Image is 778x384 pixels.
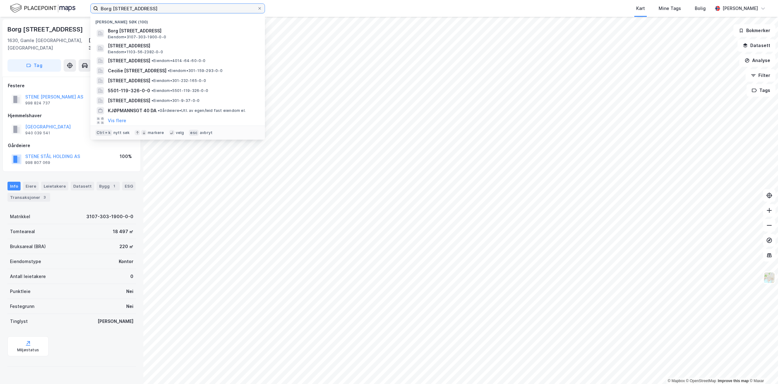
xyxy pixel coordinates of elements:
div: Punktleie [10,288,31,295]
span: Eiendom • 4014-64-60-0-0 [151,58,206,63]
div: Gårdeiere [8,142,136,149]
img: logo.f888ab2527a4732fd821a326f86c7f29.svg [10,3,75,14]
input: Søk på adresse, matrikkel, gårdeiere, leietakere eller personer [98,4,257,13]
div: ESG [122,182,136,190]
span: • [151,78,153,83]
button: Datasett [737,39,776,52]
div: [PERSON_NAME] [723,5,758,12]
div: Festere [8,82,136,89]
div: Hjemmelshaver [8,112,136,119]
div: 220 ㎡ [119,243,133,250]
span: • [168,68,170,73]
div: [PERSON_NAME] søk (100) [90,15,265,26]
div: Bolig [695,5,706,12]
span: Borg [STREET_ADDRESS] [108,27,257,35]
div: [PERSON_NAME] [98,318,133,325]
div: Transaksjoner [7,193,50,202]
div: [GEOGRAPHIC_DATA], 303/1900 [89,37,136,52]
div: avbryt [200,130,213,135]
span: • [158,108,160,113]
span: Gårdeiere • Utl. av egen/leid fast eiendom el. [158,108,246,113]
div: velg [176,130,184,135]
iframe: Chat Widget [747,354,778,384]
span: Cecilie [STREET_ADDRESS] [108,67,166,74]
div: 940 039 541 [25,131,50,136]
div: 100% [120,153,132,160]
div: Kontrollprogram for chat [747,354,778,384]
div: Bruksareal (BRA) [10,243,46,250]
div: Eiere [23,182,39,190]
div: 18 497 ㎡ [113,228,133,235]
div: Borg [STREET_ADDRESS] [7,24,84,34]
div: markere [148,130,164,135]
div: Kart [636,5,645,12]
div: Eiendomstype [10,258,41,265]
div: esc [189,130,199,136]
div: Leietakere [41,182,68,190]
button: Tags [747,84,776,97]
span: Eiendom • 5501-119-326-0-0 [151,88,208,93]
div: Antall leietakere [10,273,46,280]
div: Bygg [97,182,120,190]
span: [STREET_ADDRESS] [108,77,150,84]
span: 5501-119-326-0-0 [108,87,150,94]
a: Mapbox [668,379,685,383]
div: Matrikkel [10,213,30,220]
span: Eiendom • 301-159-293-0-0 [168,68,223,73]
span: [STREET_ADDRESS] [108,57,150,65]
div: Tomteareal [10,228,35,235]
button: Vis flere [108,117,126,124]
div: 0 [130,273,133,280]
span: Eiendom • 1103-56-2382-0-0 [108,50,163,55]
span: • [151,98,153,103]
span: • [151,88,153,93]
div: Datasett [71,182,94,190]
div: Nei [126,303,133,310]
div: Mine Tags [659,5,681,12]
a: Improve this map [718,379,749,383]
div: 1 [111,183,117,189]
button: Filter [746,69,776,82]
span: KJØPMANNSGT 40 DA [108,107,156,114]
div: 998 824 737 [25,101,50,106]
img: Z [763,272,775,284]
div: Ctrl + k [95,130,112,136]
div: Kontor [119,258,133,265]
div: Festegrunn [10,303,34,310]
span: Eiendom • 3107-303-1900-0-0 [108,35,166,40]
div: 3107-303-1900-0-0 [86,213,133,220]
a: OpenStreetMap [686,379,716,383]
span: • [151,58,153,63]
button: Tag [7,59,61,72]
span: Eiendom • 301-232-165-0-0 [151,78,206,83]
div: 998 807 069 [25,160,50,165]
div: 1630, Gamle [GEOGRAPHIC_DATA], [GEOGRAPHIC_DATA] [7,37,89,52]
span: [STREET_ADDRESS] [108,42,257,50]
button: Bokmerker [733,24,776,37]
div: Nei [126,288,133,295]
div: Miljøstatus [17,348,39,353]
span: Eiendom • 301-9-37-0-0 [151,98,199,103]
button: Analyse [739,54,776,67]
div: Tinglyst [10,318,28,325]
div: Info [7,182,21,190]
div: 3 [41,194,48,200]
div: nytt søk [113,130,130,135]
span: [STREET_ADDRESS] [108,97,150,104]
